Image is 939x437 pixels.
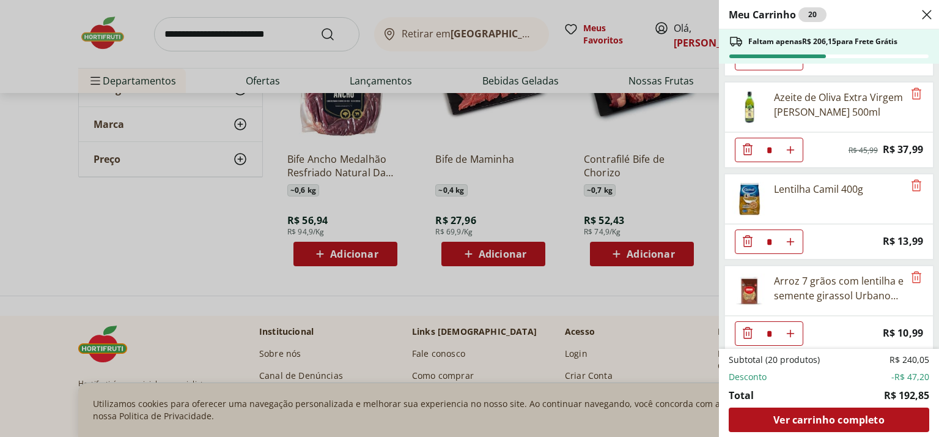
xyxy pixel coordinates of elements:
span: R$ 240,05 [889,354,929,366]
button: Remove [909,87,924,102]
span: Desconto [729,371,767,383]
span: Faltam apenas R$ 206,15 para Frete Grátis [748,37,897,47]
img: Principal [732,90,767,124]
span: R$ 37,99 [883,141,923,158]
button: Diminuir Quantidade [735,138,760,162]
input: Quantidade Atual [760,138,778,162]
span: Subtotal (20 produtos) [729,354,820,366]
span: R$ 13,99 [883,233,923,250]
div: Arroz 7 grãos com lentilha e semente girassol Urbano 500g [774,274,904,303]
input: Quantidade Atual [760,230,778,253]
button: Diminuir Quantidade [735,321,760,346]
button: Aumentar Quantidade [778,138,803,162]
button: Aumentar Quantidade [778,321,803,346]
span: R$ 10,99 [883,325,923,342]
div: 20 [798,7,827,22]
div: Lentilha Camil 400g [774,182,863,196]
button: Remove [909,179,924,193]
button: Diminuir Quantidade [735,230,760,254]
button: Remove [909,271,924,285]
span: -R$ 47,20 [891,371,929,383]
span: R$ 45,99 [849,146,878,155]
input: Quantidade Atual [760,322,778,345]
button: Aumentar Quantidade [778,230,803,254]
span: Ver carrinho completo [773,415,884,425]
span: Total [729,388,754,403]
a: Ver carrinho completo [729,408,929,432]
h2: Meu Carrinho [729,7,827,22]
div: Azeite de Oliva Extra Virgem [PERSON_NAME] 500ml [774,90,904,119]
span: R$ 192,85 [884,388,929,403]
